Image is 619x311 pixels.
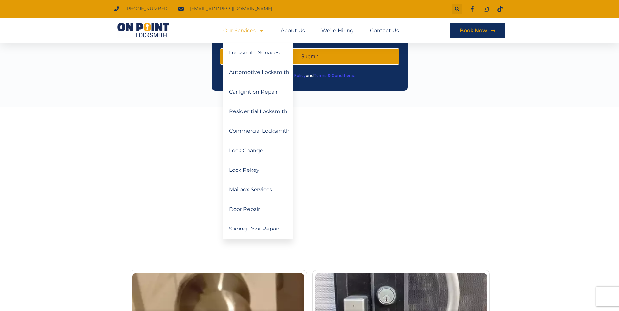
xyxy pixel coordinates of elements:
[223,43,293,63] a: Locksmith Services
[223,82,293,102] a: Car Ignition Repair
[223,23,264,38] a: Our Services
[460,28,487,33] span: Book Now
[223,63,293,82] a: Automotive Locksmith
[321,23,354,38] a: We’re Hiring
[450,23,505,38] a: Book Now
[215,71,404,81] p: See our and
[223,141,293,160] a: Lock Change
[314,73,355,78] a: Terms & Conditions.
[188,5,272,13] span: [EMAIL_ADDRESS][DOMAIN_NAME]
[223,121,293,141] a: Commercial Locksmith
[301,54,318,59] span: Submit
[223,219,293,239] a: Sliding Door Repair
[220,48,399,65] button: Submit
[370,23,399,38] a: Contact Us
[124,5,169,13] span: [PHONE_NUMBER]
[223,23,399,38] nav: Menu
[223,43,293,239] ul: Our Services
[281,23,305,38] a: About Us
[223,160,293,180] a: Lock Rekey
[223,200,293,219] a: Door Repair
[452,4,462,14] div: Search
[223,180,293,200] a: Mailbox Services
[223,102,293,121] a: Residential Locksmith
